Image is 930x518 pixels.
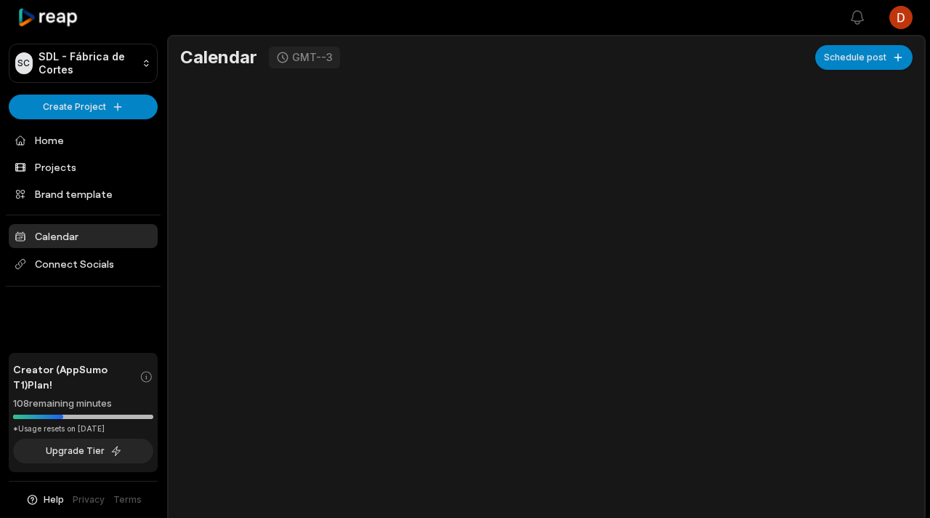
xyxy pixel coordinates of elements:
a: Terms [113,493,142,506]
span: Creator (AppSumo T1) Plan! [13,362,139,392]
div: SC [15,52,33,74]
button: Upgrade Tier [13,439,153,463]
a: Calendar [9,224,158,248]
button: Schedule post [815,45,913,70]
div: GMT--3 [292,51,333,64]
h1: Calendar [180,47,257,68]
button: Create Project [9,95,158,119]
p: SDL - Fábrica de Cortes [39,50,137,76]
a: Projects [9,155,158,179]
div: *Usage resets on [DATE] [13,423,153,434]
a: Privacy [73,493,105,506]
span: Help [44,493,64,506]
a: Home [9,128,158,152]
div: 108 remaining minutes [13,397,153,411]
button: Help [25,493,64,506]
span: Connect Socials [9,251,158,277]
a: Brand template [9,182,158,206]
